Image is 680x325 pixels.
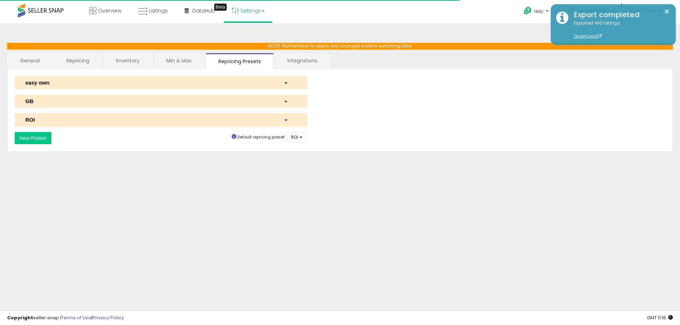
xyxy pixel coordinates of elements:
a: General [7,53,53,68]
a: Repricing Presets [206,53,274,69]
div: Export completed [569,10,670,20]
div: ROI [20,116,278,123]
div: GB [20,97,278,105]
button: ROI [286,132,307,142]
small: Default repricing preset: [237,134,285,140]
div: Exported 140 listings. [569,20,670,40]
div: seller snap | | [7,315,124,321]
a: Min & Max [153,53,205,68]
a: Download [574,33,602,39]
i: Get Help [523,6,532,15]
button: easy own [15,76,307,89]
a: Inventory [103,53,152,68]
strong: Copyright [7,314,33,321]
a: Repricing [54,53,102,68]
button: GB [15,95,307,108]
div: Tooltip anchor [214,4,227,11]
span: Help [534,8,544,14]
p: NOTE: Remember to apply any changes before switching tabs [7,43,673,50]
a: Terms of Use [61,314,91,321]
span: 2025-09-17 11:16 GMT [647,314,673,321]
button: ROI [15,113,307,126]
span: Overview [98,7,121,14]
span: Listings [149,7,168,14]
div: easy own [20,79,278,86]
span: ROI [291,134,298,140]
a: Integrations [274,53,330,68]
a: Help [518,1,556,23]
a: Privacy Policy [92,314,124,321]
button: New Preset [15,132,51,144]
span: DataHub [192,7,215,14]
button: × [664,7,670,16]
